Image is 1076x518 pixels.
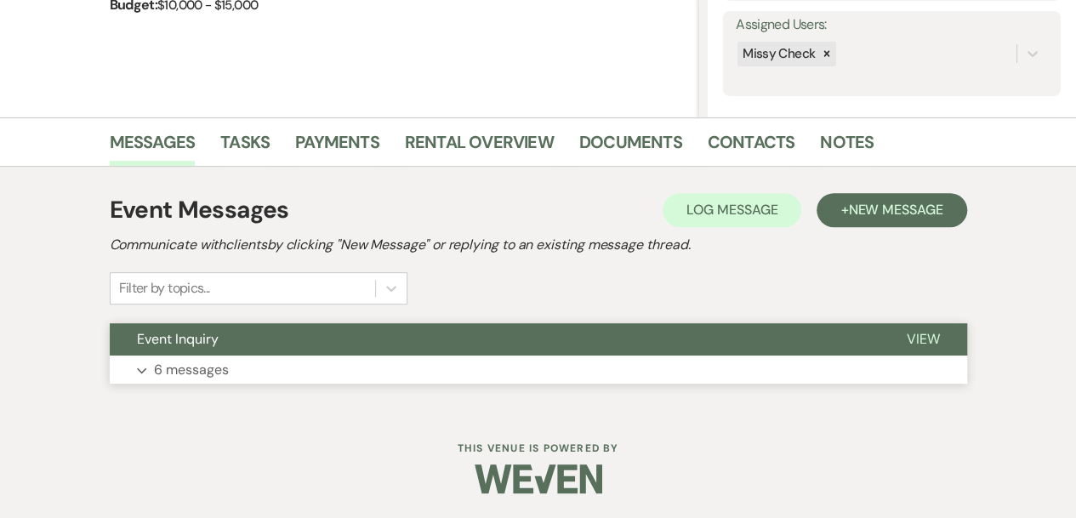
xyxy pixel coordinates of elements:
a: Rental Overview [405,128,554,166]
a: Documents [579,128,682,166]
p: 6 messages [154,359,229,381]
h1: Event Messages [110,192,289,228]
button: Log Message [663,193,801,227]
h2: Communicate with clients by clicking "New Message" or replying to an existing message thread. [110,235,967,255]
button: +New Message [817,193,966,227]
div: Missy Check [737,42,817,66]
button: Event Inquiry [110,323,880,356]
span: View [907,330,940,348]
label: Assigned Users: [736,13,1048,37]
img: Weven Logo [475,449,602,509]
a: Contacts [708,128,795,166]
a: Messages [110,128,196,166]
button: View [880,323,967,356]
a: Notes [820,128,874,166]
span: Event Inquiry [137,330,219,348]
button: 6 messages [110,356,967,384]
span: Log Message [686,201,777,219]
a: Payments [295,128,379,166]
span: New Message [848,201,942,219]
a: Tasks [220,128,270,166]
div: Filter by topics... [119,278,210,299]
